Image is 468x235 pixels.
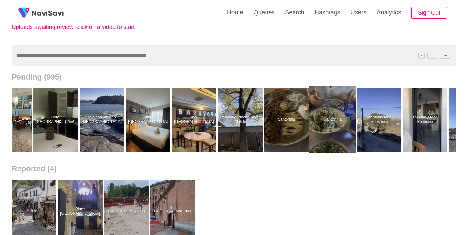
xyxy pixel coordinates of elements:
h2: Reported (4) [12,164,457,173]
span: C^K [440,53,450,59]
a: SantoriniaSantorinia [310,88,357,152]
span: C^J [427,53,437,59]
a: ibis [GEOGRAPHIC_DATA]ibis Belfast City Centre [172,88,218,152]
a: ibis [GEOGRAPHIC_DATA]ibis Belfast City Centre [126,88,172,152]
a: SantoriniaSantorinia [264,88,310,152]
h2: Pending (995) [12,73,457,82]
img: fireSpot [32,10,64,16]
img: fireSpot [16,5,32,21]
a: Theofanis food experienceTheofanis food experience [403,88,449,152]
span: / [418,53,425,59]
p: Uploads awaiting review, click on a video to start [12,24,152,31]
a: Theofanis food experienceTheofanis food experience [357,88,403,152]
a: Praia dos Amores - [GEOGRAPHIC_DATA]Praia dos Amores - Araruama [80,88,126,152]
a: Hotel [GEOGRAPHIC_DATA]Hotel Banana City [33,88,80,152]
button: Sign Out [411,7,447,19]
a: Parrillada Ribeira Sacra MelideParrillada Ribeira Sacra Melide [218,88,264,152]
